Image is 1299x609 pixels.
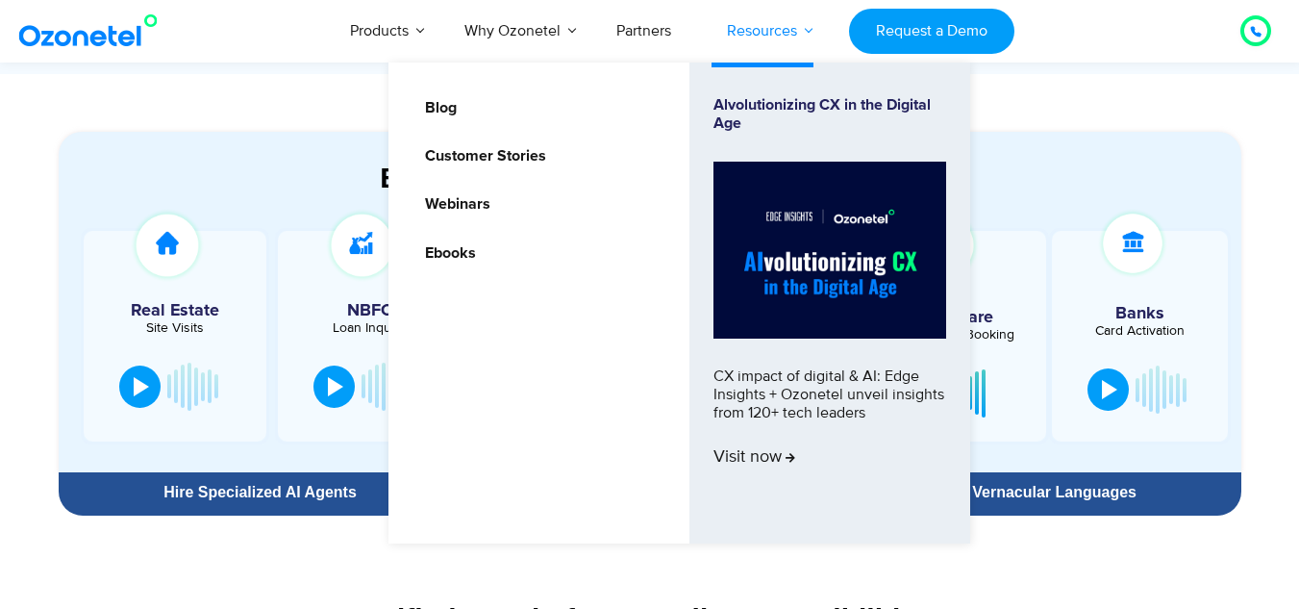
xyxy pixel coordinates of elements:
h5: Banks [1062,305,1218,322]
div: Loan Inquiry [287,321,451,335]
h5: Real Estate [93,302,257,319]
span: Visit now [713,447,795,469]
a: Request a Demo [849,9,1013,54]
div: Experience Our Voice AI Agents in Action [78,161,1250,194]
a: Blog [412,96,460,120]
div: Card Activation [1062,324,1218,338]
img: Alvolutionizing.jpg [713,162,946,339]
a: Alvolutionizing CX in the Digital AgeCX impact of digital & AI: Edge Insights + Ozonetel unveil i... [713,96,946,510]
h5: NBFC [287,302,451,319]
div: 24 Vernacular Languages [856,485,1231,500]
a: Customer Stories [412,144,549,168]
a: Ebooks [412,241,479,266]
div: Hire Specialized AI Agents [68,485,453,500]
div: Site Visits [93,321,257,335]
a: Webinars [412,192,493,216]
